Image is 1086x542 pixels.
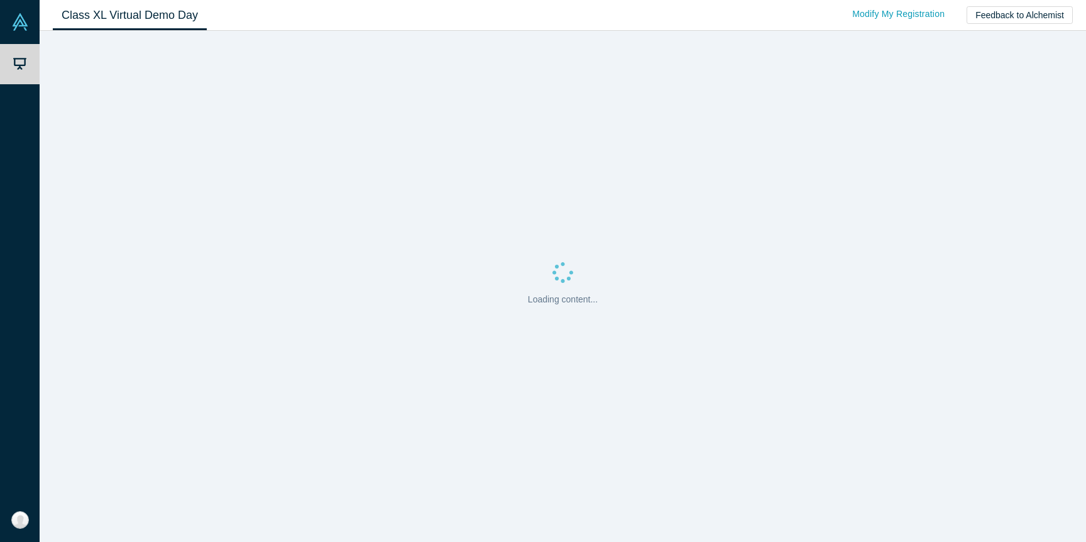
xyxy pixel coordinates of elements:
[967,6,1073,24] button: Feedback to Alchemist
[11,511,29,529] img: Todor Raykov's Account
[839,3,958,25] a: Modify My Registration
[528,293,598,306] p: Loading content...
[53,1,207,30] a: Class XL Virtual Demo Day
[11,13,29,31] img: Alchemist Vault Logo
